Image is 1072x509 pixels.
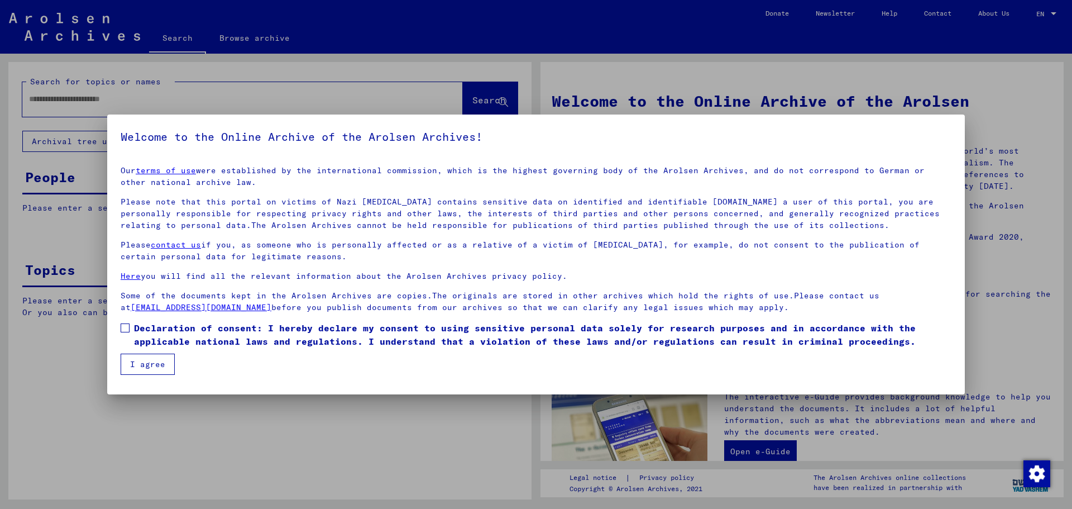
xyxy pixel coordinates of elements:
a: terms of use [136,165,196,175]
button: I agree [121,354,175,375]
p: Please if you, as someone who is personally affected or as a relative of a victim of [MEDICAL_DAT... [121,239,951,263]
h5: Welcome to the Online Archive of the Arolsen Archives! [121,128,951,146]
a: [EMAIL_ADDRESS][DOMAIN_NAME] [131,302,271,312]
p: Some of the documents kept in the Arolsen Archives are copies.The originals are stored in other a... [121,290,951,313]
p: Our were established by the international commission, which is the highest governing body of the ... [121,165,951,188]
p: Please note that this portal on victims of Nazi [MEDICAL_DATA] contains sensitive data on identif... [121,196,951,231]
div: Change consent [1023,460,1050,487]
span: Declaration of consent: I hereby declare my consent to using sensitive personal data solely for r... [134,321,951,348]
p: you will find all the relevant information about the Arolsen Archives privacy policy. [121,270,951,282]
a: contact us [151,240,201,250]
a: Here [121,271,141,281]
img: Change consent [1023,460,1050,487]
